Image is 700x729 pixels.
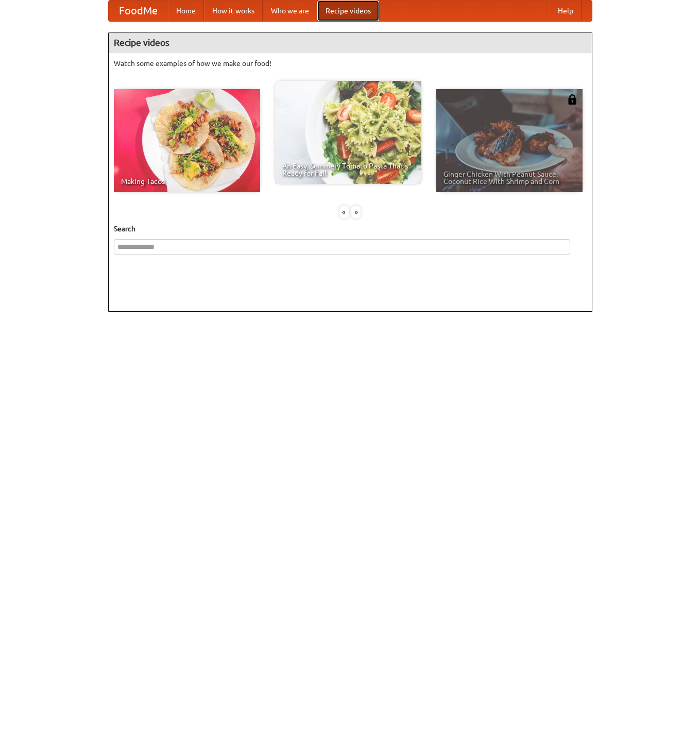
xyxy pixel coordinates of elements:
span: An Easy, Summery Tomato Pasta That's Ready for Fall [282,162,414,177]
a: FoodMe [109,1,168,21]
a: Help [550,1,582,21]
span: Making Tacos [121,178,253,185]
a: An Easy, Summery Tomato Pasta That's Ready for Fall [275,81,421,184]
div: « [339,206,349,218]
img: 483408.png [567,94,577,105]
p: Watch some examples of how we make our food! [114,58,587,69]
a: Making Tacos [114,89,260,192]
a: How it works [204,1,263,21]
h5: Search [114,224,587,234]
h4: Recipe videos [109,32,592,53]
a: Who we are [263,1,317,21]
div: » [351,206,361,218]
a: Home [168,1,204,21]
a: Recipe videos [317,1,379,21]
